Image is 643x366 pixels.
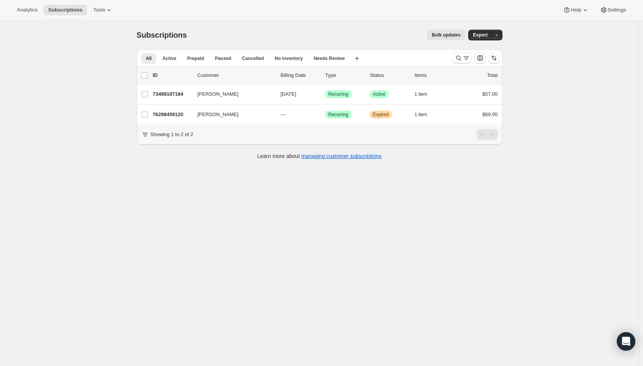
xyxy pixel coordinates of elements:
span: Bulk updates [432,32,460,38]
button: [PERSON_NAME] [193,88,270,100]
button: Bulk updates [427,30,465,40]
span: Subscriptions [137,31,187,39]
span: Export [473,32,487,38]
button: [PERSON_NAME] [193,108,270,121]
span: Active [162,55,176,62]
span: Recurring [328,91,348,97]
span: 1 item [415,91,427,97]
p: Status [370,72,409,79]
span: --- [281,111,286,117]
span: Needs Review [314,55,345,62]
span: [PERSON_NAME] [198,90,239,98]
p: Billing Date [281,72,319,79]
a: managing customer subscriptions [301,153,382,159]
span: Expired [373,111,389,118]
span: Active [373,91,386,97]
div: Open Intercom Messenger [617,332,635,351]
span: Paused [215,55,231,62]
span: Tools [93,7,105,13]
span: Settings [608,7,626,13]
span: All [146,55,152,62]
button: Create new view [351,53,363,64]
span: Cancelled [242,55,264,62]
span: No inventory [275,55,303,62]
span: $69.95 [482,111,498,117]
nav: Pagination [477,129,498,140]
div: 76288459120[PERSON_NAME]---SuccessRecurringWarningExpired1 item$69.95 [153,109,498,120]
div: IDCustomerBilling DateTypeStatusItemsTotal [153,72,498,79]
button: 1 item [415,109,436,120]
p: Learn more about [257,152,382,160]
p: Total [487,72,497,79]
button: Analytics [12,5,42,15]
div: Items [415,72,453,79]
span: Recurring [328,111,348,118]
span: Subscriptions [48,7,82,13]
button: Subscriptions [44,5,87,15]
div: Type [325,72,364,79]
p: ID [153,72,191,79]
button: 1 item [415,89,436,100]
button: Tools [89,5,117,15]
span: [PERSON_NAME] [198,111,239,118]
button: Sort the results [489,53,499,63]
span: 1 item [415,111,427,118]
p: Showing 1 to 2 of 2 [151,131,193,138]
div: 73489187184[PERSON_NAME][DATE]SuccessRecurringSuccessActive1 item$57.00 [153,89,498,100]
span: $57.00 [482,91,498,97]
button: Settings [595,5,631,15]
span: Prepaid [187,55,204,62]
p: Customer [198,72,275,79]
p: 76288459120 [153,111,191,118]
span: Analytics [17,7,37,13]
button: Help [558,5,593,15]
button: Export [468,30,492,40]
span: Help [571,7,581,13]
p: 73489187184 [153,90,191,98]
span: [DATE] [281,91,296,97]
button: Customize table column order and visibility [475,53,486,63]
button: Search and filter results [453,53,472,63]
